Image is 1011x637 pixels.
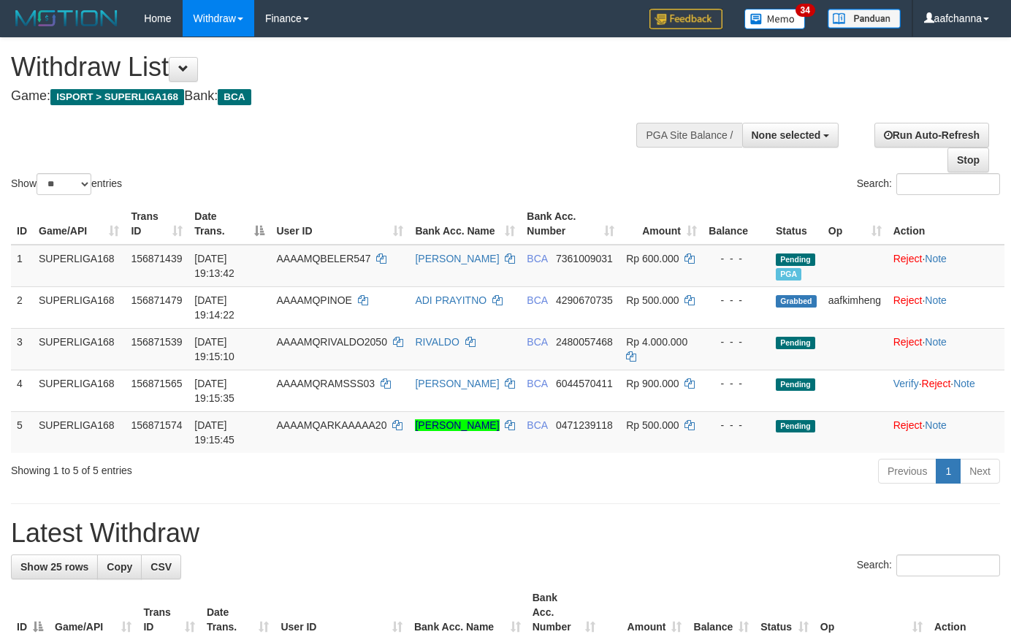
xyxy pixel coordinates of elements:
span: AAAAMQRAMSSS03 [276,378,375,389]
td: 2 [11,286,33,328]
h1: Latest Withdraw [11,519,1000,548]
a: Note [925,253,947,264]
span: Pending [776,253,815,266]
span: BCA [218,89,251,105]
span: Copy [107,561,132,573]
td: · [888,245,1004,287]
span: CSV [150,561,172,573]
img: Button%20Memo.svg [744,9,806,29]
span: 34 [796,4,815,17]
td: 4 [11,370,33,411]
td: 5 [11,411,33,453]
td: SUPERLIGA168 [33,286,125,328]
a: 1 [936,459,961,484]
span: Pending [776,420,815,432]
span: ISPORT > SUPERLIGA168 [50,89,184,105]
a: Note [953,378,975,389]
th: Bank Acc. Number: activate to sort column ascending [521,203,620,245]
th: Trans ID: activate to sort column ascending [125,203,188,245]
span: Rp 900.000 [626,378,679,389]
th: Game/API: activate to sort column ascending [33,203,125,245]
span: Copy 2480057468 to clipboard [556,336,613,348]
a: Reject [893,253,923,264]
span: None selected [752,129,821,141]
td: SUPERLIGA168 [33,245,125,287]
div: - - - [709,293,764,308]
span: Copy 4290670735 to clipboard [556,294,613,306]
div: PGA Site Balance / [636,123,741,148]
span: Pending [776,337,815,349]
span: AAAAMQRIVALDO2050 [276,336,386,348]
a: Next [960,459,1000,484]
span: [DATE] 19:14:22 [194,294,234,321]
a: CSV [141,554,181,579]
td: 3 [11,328,33,370]
a: Copy [97,554,142,579]
div: Showing 1 to 5 of 5 entries [11,457,411,478]
div: - - - [709,376,764,391]
input: Search: [896,173,1000,195]
td: SUPERLIGA168 [33,411,125,453]
label: Search: [857,173,1000,195]
a: Verify [893,378,919,389]
span: AAAAMQPINOE [276,294,351,306]
h1: Withdraw List [11,53,660,82]
span: Rp 500.000 [626,419,679,431]
span: Copy 6044570411 to clipboard [556,378,613,389]
a: Note [925,336,947,348]
img: Feedback.jpg [649,9,722,29]
td: · [888,411,1004,453]
th: Date Trans.: activate to sort column descending [188,203,270,245]
span: 156871479 [131,294,182,306]
span: Rp 500.000 [626,294,679,306]
a: Note [925,294,947,306]
th: Amount: activate to sort column ascending [620,203,703,245]
span: BCA [527,336,547,348]
th: ID [11,203,33,245]
td: aafkimheng [823,286,888,328]
span: AAAAMQBELER547 [276,253,370,264]
span: [DATE] 19:15:10 [194,336,234,362]
span: BCA [527,294,547,306]
span: [DATE] 19:15:45 [194,419,234,446]
span: Pending [776,378,815,391]
span: Show 25 rows [20,561,88,573]
label: Search: [857,554,1000,576]
select: Showentries [37,173,91,195]
span: BCA [527,378,547,389]
span: Rp 600.000 [626,253,679,264]
span: Marked by aafsoycanthlai [776,268,801,281]
a: Previous [878,459,936,484]
a: ADI PRAYITNO [415,294,487,306]
td: · [888,286,1004,328]
th: Action [888,203,1004,245]
th: User ID: activate to sort column ascending [270,203,409,245]
input: Search: [896,554,1000,576]
span: Copy 0471239118 to clipboard [556,419,613,431]
a: Reject [893,294,923,306]
a: [PERSON_NAME] [415,419,499,431]
a: Note [925,419,947,431]
a: [PERSON_NAME] [415,378,499,389]
a: [PERSON_NAME] [415,253,499,264]
th: Op: activate to sort column ascending [823,203,888,245]
td: 1 [11,245,33,287]
span: Rp 4.000.000 [626,336,687,348]
span: [DATE] 19:15:35 [194,378,234,404]
div: - - - [709,418,764,432]
a: Reject [893,336,923,348]
th: Bank Acc. Name: activate to sort column ascending [409,203,521,245]
a: Stop [947,148,989,172]
td: SUPERLIGA168 [33,328,125,370]
span: Grabbed [776,295,817,308]
div: - - - [709,335,764,349]
span: 156871574 [131,419,182,431]
td: · · [888,370,1004,411]
a: Show 25 rows [11,554,98,579]
a: RIVALDO [415,336,459,348]
span: 156871565 [131,378,182,389]
span: BCA [527,253,547,264]
span: Copy 7361009031 to clipboard [556,253,613,264]
img: panduan.png [828,9,901,28]
th: Balance [703,203,770,245]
